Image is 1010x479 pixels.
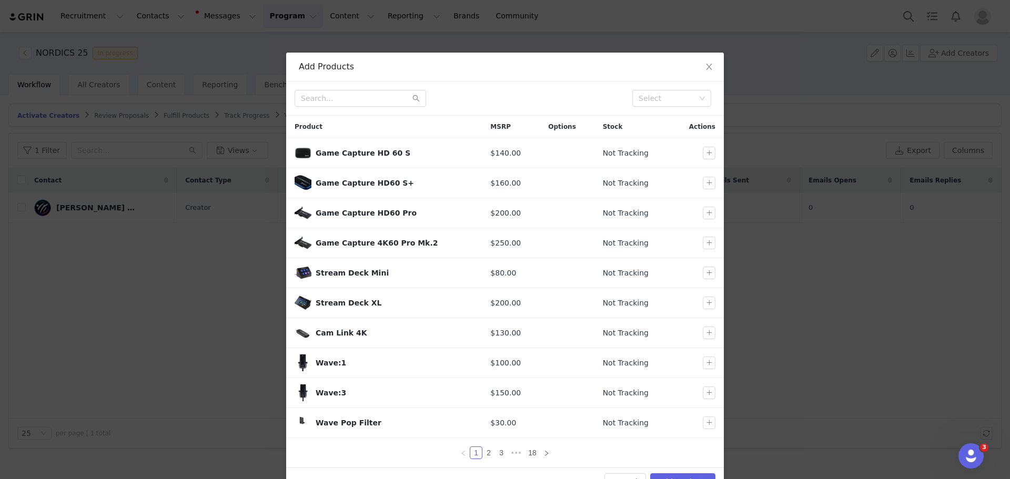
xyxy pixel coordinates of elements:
[470,447,482,458] a: 1
[316,298,473,309] div: Stream Deck XL
[543,450,550,456] i: icon: right
[295,145,311,161] img: 3bd9e7f5-5473-4ea6-a819-a92660e0dffd.png
[705,63,713,71] i: icon: close
[495,446,508,459] li: 3
[490,178,521,189] span: $160.00
[490,417,516,429] span: $30.00
[295,264,311,281] span: Stream Deck Mini
[295,354,311,371] span: Wave:1
[548,122,576,131] span: Options
[540,446,553,459] li: Next Page
[603,328,649,339] span: Not Tracking
[316,358,473,369] div: Wave:1
[603,388,649,399] span: Not Tracking
[603,208,649,219] span: Not Tracking
[524,446,540,459] li: 18
[603,358,649,369] span: Not Tracking
[316,178,473,189] div: Game Capture HD60 S+
[295,175,311,191] img: ae2cbff7-d01f-4d39-be25-ee71cbb3ef8d.png
[671,116,724,138] div: Actions
[694,53,724,82] button: Close
[295,324,311,341] span: Cam Link 4K
[299,61,711,73] div: Add Products
[295,414,311,431] span: Wave Pop Filter
[316,417,473,429] div: Wave Pop Filter
[316,208,473,219] div: Game Capture HD60 Pro
[603,178,649,189] span: Not Tracking
[958,443,984,468] iframe: Intercom live chat
[490,238,521,249] span: $250.00
[295,294,311,311] img: d658ee23-4a15-41be-bf3f-f1c9c99dc4a7.png
[490,208,521,219] span: $200.00
[490,358,521,369] span: $100.00
[603,238,649,249] span: Not Tracking
[525,447,540,458] a: 18
[316,238,473,249] div: Game Capture 4K60 Pro Mk.2
[412,95,420,102] i: icon: search
[295,145,311,161] span: Game Capture HD 60 S
[490,298,521,309] span: $200.00
[508,446,524,459] li: Next 3 Pages
[603,148,649,159] span: Not Tracking
[316,148,473,159] div: Game Capture HD 60 S
[603,298,649,309] span: Not Tracking
[316,268,473,279] div: Stream Deck Mini
[603,417,649,429] span: Not Tracking
[457,446,470,459] li: Previous Page
[295,90,426,107] input: Search...
[295,414,311,431] img: 38fb02e8-1ccc-4950-bddf-b422ba149631.png
[460,450,467,456] i: icon: left
[603,268,649,279] span: Not Tracking
[699,95,705,103] i: icon: down
[295,324,311,341] img: 5752f6a9-9cd6-4633-b9ed-6957082da83f.png
[508,446,524,459] span: •••
[295,175,311,191] span: Game Capture HD60 S+
[295,264,311,281] img: f0dccd6f-6edd-4970-92f7-4c5d20b09d31.png
[295,205,311,221] img: 6c17b265-3174-4dd1-aa2c-8866a45f4ae5.png
[295,122,322,131] span: Product
[295,235,311,251] span: Game Capture 4K60 Pro Mk.2
[316,328,473,339] div: Cam Link 4K
[482,446,495,459] li: 2
[490,148,521,159] span: $140.00
[490,328,521,339] span: $130.00
[295,384,311,401] span: Wave:3
[490,122,511,131] span: MSRP
[316,388,473,399] div: Wave:3
[980,443,988,452] span: 3
[496,447,507,458] a: 3
[490,388,521,399] span: $150.00
[603,122,623,131] span: Stock
[295,354,311,371] img: 0e147bbb-4678-43bd-a865-bead1cba55e0.png
[639,93,695,104] div: Select
[483,447,494,458] a: 2
[490,268,516,279] span: $80.00
[295,384,311,401] img: 188e5b0a-98dc-42dd-bc95-69cd991bb008.png
[295,294,311,311] span: Stream Deck XL
[470,446,482,459] li: 1
[295,205,311,221] span: Game Capture HD60 Pro
[295,235,311,251] img: 15025263-cb9c-462e-809a-c536c5afc61f.png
